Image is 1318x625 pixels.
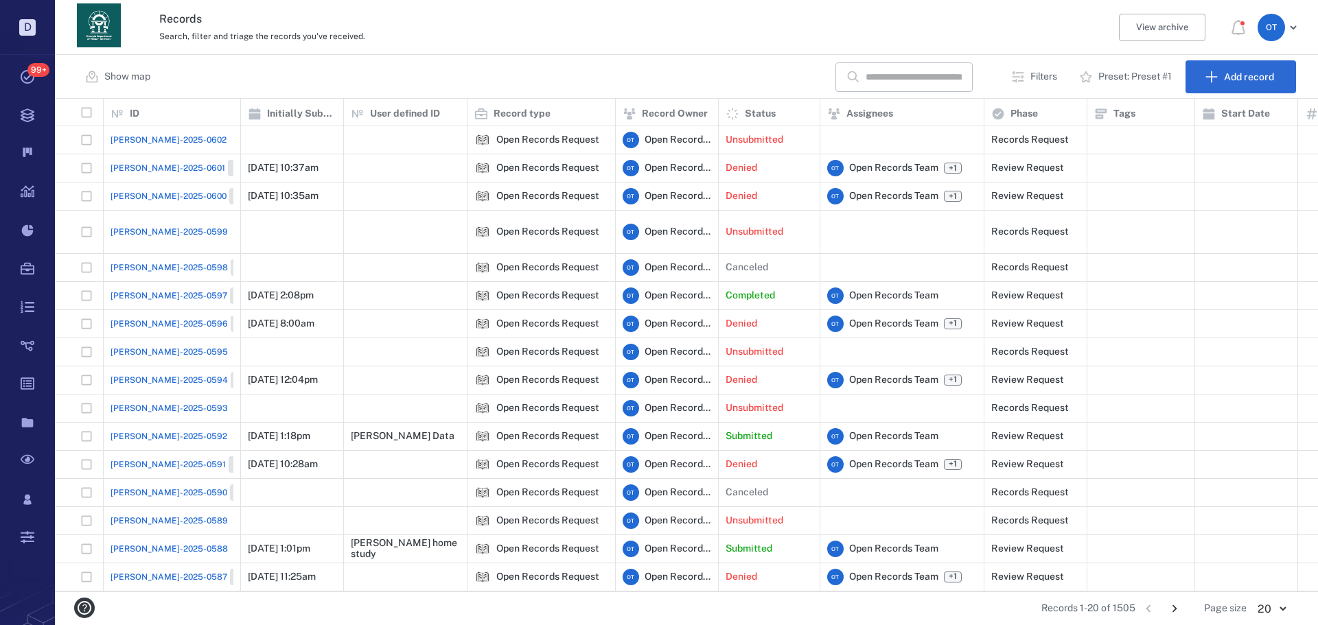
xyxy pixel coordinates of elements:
span: Open Records Team [645,133,711,147]
div: O T [623,428,639,445]
div: O T [623,569,639,585]
p: Show map [104,70,150,84]
a: [PERSON_NAME]-2025-0601Closed [111,160,266,176]
span: [PERSON_NAME]-2025-0596 [111,318,228,330]
span: +1 [946,458,960,470]
img: icon Open Records Request [474,188,491,204]
a: [PERSON_NAME]-2025-0591Closed [111,456,266,473]
div: Open Records Request [496,375,599,385]
div: O T [623,224,639,240]
p: Submitted [726,542,772,556]
div: Open Records Request [496,543,599,554]
span: [PERSON_NAME]-2025-0590 [111,486,227,499]
p: D [19,19,36,36]
span: Closed [233,571,265,582]
span: Open Records Team [849,189,938,203]
div: O T [623,484,639,501]
span: +1 [946,191,960,202]
div: Open Records Request [474,160,491,176]
span: +1 [944,163,962,174]
div: Open Records Request [496,163,599,173]
span: [PERSON_NAME]-2025-0601 [111,162,225,174]
div: Open Records Request [474,400,491,416]
div: [PERSON_NAME] Data [351,431,454,441]
div: Review Request [991,290,1064,300]
a: [PERSON_NAME]-2025-0592 [111,430,227,443]
div: O T [827,160,844,176]
div: Records Request [991,403,1069,413]
span: +1 [944,459,962,470]
span: Open Records Team [849,373,938,387]
p: Canceled [726,261,768,274]
span: Open Records Team [645,373,711,387]
div: Open Records Request [496,571,599,582]
div: Review Request [991,459,1064,469]
span: [PERSON_NAME]-2025-0587 [111,571,227,583]
div: [PERSON_NAME] home study [351,538,460,559]
p: Completed [726,289,775,303]
div: O T [827,428,844,445]
div: Open Records Request [496,134,599,145]
button: Preset: Preset #1 [1071,60,1183,93]
span: Help [31,10,59,22]
span: Open Records Team [645,458,711,471]
button: Add record [1186,60,1296,93]
img: icon Open Records Request [474,400,491,416]
img: icon Open Records Request [474,316,491,332]
div: O T [827,316,844,332]
div: Open Records Request [496,191,599,201]
span: Open Records Team [645,289,711,303]
div: Review Request [991,431,1064,441]
div: O T [827,372,844,388]
a: [PERSON_NAME]-2025-0599 [111,226,228,238]
div: O T [623,188,639,204]
span: Open Records Team [849,458,938,471]
img: icon Open Records Request [474,160,491,176]
p: Initially Submitted Date [267,107,336,121]
span: Open Records Team [849,161,938,175]
a: [PERSON_NAME]-2025-0589 [111,515,228,527]
p: Unsubmitted [726,133,783,147]
span: Open Records Team [645,401,711,415]
div: Open Records Request [474,188,491,204]
span: [PERSON_NAME]-2025-0600 [111,190,227,202]
span: [PERSON_NAME]-2025-0597 [111,290,227,302]
span: 99+ [27,63,49,77]
a: Go home [77,3,121,52]
div: Open Records Request [496,515,599,526]
p: Filters [1030,70,1057,84]
span: Closed [232,191,264,202]
p: [DATE] 1:18pm [248,429,310,443]
div: O T [827,456,844,473]
a: [PERSON_NAME]-2025-0595 [111,346,228,358]
span: Open Records Team [645,486,711,499]
p: Submitted [726,429,772,443]
img: icon Open Records Request [474,259,491,276]
div: 20 [1247,601,1296,617]
p: Denied [726,161,757,175]
div: Open Records Request [474,484,491,501]
a: [PERSON_NAME]-2025-0596 [111,316,268,332]
span: +1 [946,374,960,386]
span: Open Records Team [849,542,938,556]
div: Records Request [991,487,1069,497]
p: [DATE] 12:04pm [248,373,318,387]
span: Closed [233,486,265,498]
img: icon Open Records Request [474,287,491,304]
span: [PERSON_NAME]-2025-0588 [111,543,228,555]
p: Start Date [1221,107,1270,121]
p: [DATE] 1:01pm [248,542,310,556]
span: +1 [946,318,960,329]
span: Open Records Team [645,189,711,203]
img: icon Open Records Request [474,512,491,529]
span: +1 [944,191,962,202]
a: [PERSON_NAME]-2025-0597Closed [111,287,268,304]
button: Go to next page [1164,598,1186,620]
div: O T [623,259,639,276]
div: O T [623,344,639,360]
div: Review Request [991,191,1064,201]
a: [PERSON_NAME]-2025-0598 [111,259,268,276]
div: O T [623,316,639,332]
